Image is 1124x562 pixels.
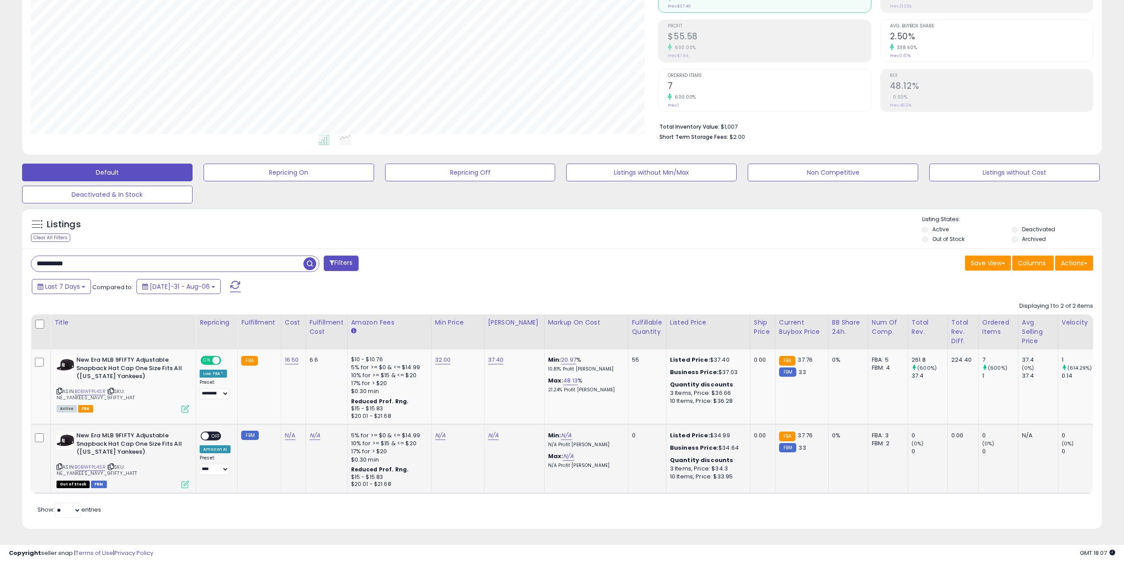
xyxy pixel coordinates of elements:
div: Displaying 1 to 2 of 2 items [1019,302,1093,310]
div: Amazon Fees [351,318,428,327]
div: 1 [1062,356,1098,364]
span: All listings that are currently out of stock and unavailable for purchase on Amazon [57,481,90,488]
div: $37.03 [670,368,743,376]
small: 338.60% [894,44,917,51]
div: 0.00 [951,432,972,440]
div: Fulfillment Cost [310,318,344,336]
div: $37.40 [670,356,743,364]
small: Prev: $7.94 [668,53,689,58]
span: Show: entries [38,505,101,514]
div: Total Rev. [912,318,944,336]
small: 600.00% [672,94,696,100]
div: Preset: [200,455,231,475]
b: Quantity discounts [670,380,734,389]
div: 10 Items, Price: $36.28 [670,397,743,405]
div: Total Rev. Diff. [951,318,975,346]
div: Ship Price [754,318,772,336]
b: New Era MLB 9FIFTY Adjustable Snapback Hat Cap One Size Fits All ([US_STATE] Yankees) [76,356,184,383]
div: 0.14 [1062,372,1098,380]
b: Total Inventory Value: [659,123,719,130]
small: Prev: 0.57% [890,53,911,58]
small: Amazon Fees. [351,327,356,335]
div: 0 [982,447,1018,455]
b: Listed Price: [670,431,710,440]
span: FBA [78,405,93,413]
div: 10 Items, Price: $33.95 [670,473,743,481]
span: Last 7 Days [45,282,80,291]
button: Filters [324,256,358,271]
a: B0BWFPL4SR [75,388,106,395]
small: FBM [779,443,796,452]
small: 0.00% [890,94,908,100]
div: % [548,356,621,372]
label: Out of Stock [932,235,965,243]
small: Prev: $37.40 [668,4,691,9]
div: 17% for > $20 [351,447,424,455]
div: Preset: [200,379,231,399]
button: [DATE]-31 - Aug-06 [136,279,221,294]
div: Fulfillable Quantity [632,318,662,336]
label: Active [932,226,949,233]
span: 37.76 [798,356,813,364]
div: [PERSON_NAME] [488,318,541,327]
small: (0%) [912,440,924,447]
strong: Copyright [9,549,41,557]
div: FBM: 4 [872,364,901,372]
span: | SKU: NE_YANKEES_NAVY_9FIFTY_HAT [57,388,135,401]
div: 0 [1062,432,1098,440]
div: Avg Selling Price [1022,318,1054,346]
b: Min: [548,356,561,364]
small: (600%) [988,364,1007,371]
div: Num of Comp. [872,318,904,336]
img: 31zM4Il7KDL._SL40_.jpg [57,356,74,374]
div: Cost [285,318,302,327]
h2: 48.12% [890,81,1093,93]
b: Min: [548,431,561,440]
div: 0 [912,432,947,440]
span: | SKU: NE_YANKEES_NAVY_9FIFTY_HATT [57,463,137,477]
a: 20.97 [561,356,576,364]
button: Repricing Off [385,164,556,181]
div: 5% for >= $0 & <= $14.99 [351,363,424,371]
span: 33 [799,368,806,376]
div: 10% for >= $15 & <= $20 [351,371,424,379]
div: 37.4 [1022,356,1058,364]
button: Actions [1055,256,1093,271]
div: FBA: 3 [872,432,901,440]
div: $0.30 min [351,456,424,464]
div: 0.00 [754,356,768,364]
div: ASIN: [57,356,189,412]
div: $15 - $15.83 [351,405,424,413]
small: FBM [241,431,258,440]
div: 7 [982,356,1018,364]
span: OFF [220,357,234,364]
small: FBA [779,356,795,366]
span: ROI [890,73,1093,78]
a: N/A [310,431,320,440]
span: All listings currently available for purchase on Amazon [57,405,77,413]
div: 1 [982,372,1018,380]
span: FBM [91,481,107,488]
a: N/A [488,431,499,440]
div: 224.40 [951,356,972,364]
p: N/A Profit [PERSON_NAME] [548,442,621,448]
div: 37.4 [912,372,947,380]
div: 261.8 [912,356,947,364]
div: Low. FBA * [200,370,227,378]
button: Listings without Min/Max [566,164,737,181]
div: $0.30 min [351,387,424,395]
div: % [548,377,621,393]
div: BB Share 24h. [832,318,864,336]
button: Columns [1012,256,1054,271]
span: $2.00 [730,133,745,141]
div: Velocity [1062,318,1094,327]
div: Clear All Filters [31,233,70,242]
button: Non Competitive [748,164,918,181]
div: $20.01 - $21.68 [351,481,424,488]
button: Last 7 Days [32,279,91,294]
button: Deactivated & In Stock [22,186,193,203]
span: 37.76 [798,431,813,440]
div: 55 [632,356,659,364]
button: Default [22,164,193,181]
small: FBA [779,432,795,441]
